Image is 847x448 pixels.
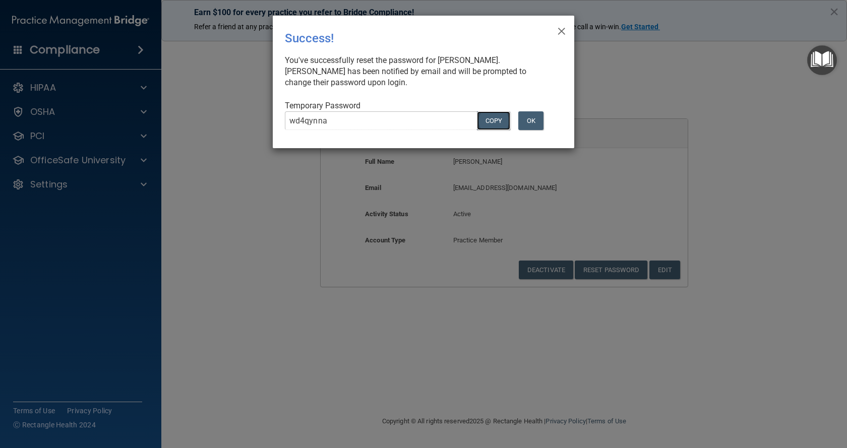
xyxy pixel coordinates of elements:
[807,45,837,75] button: Open Resource Center
[477,111,510,130] button: COPY
[285,24,521,53] div: Success!
[285,101,360,110] span: Temporary Password
[557,20,566,40] span: ×
[285,55,554,88] div: You've successfully reset the password for [PERSON_NAME]. [PERSON_NAME] has been notified by emai...
[518,111,543,130] button: OK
